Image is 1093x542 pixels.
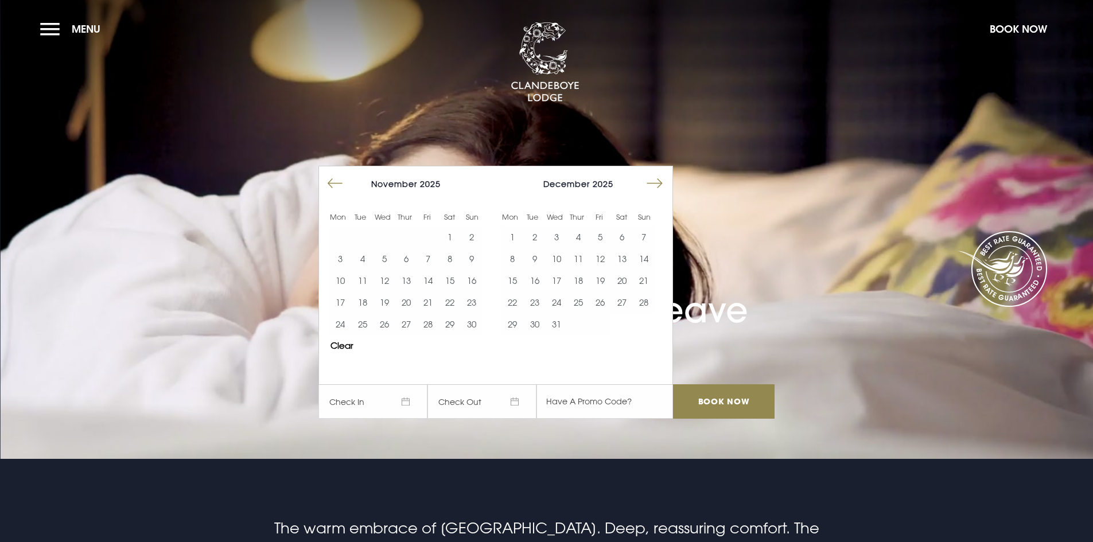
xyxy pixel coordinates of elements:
td: Choose Wednesday, November 19, 2025 as your start date. [374,291,395,313]
button: 19 [374,291,395,313]
button: 22 [501,291,523,313]
button: 3 [329,248,351,270]
td: Choose Friday, November 21, 2025 as your start date. [417,291,439,313]
td: Choose Saturday, November 29, 2025 as your start date. [439,313,461,335]
button: 7 [417,248,439,270]
td: Choose Monday, December 1, 2025 as your start date. [501,226,523,248]
td: Choose Monday, December 8, 2025 as your start date. [501,248,523,270]
button: 23 [461,291,483,313]
td: Choose Tuesday, December 30, 2025 as your start date. [523,313,545,335]
td: Choose Friday, November 14, 2025 as your start date. [417,270,439,291]
td: Choose Sunday, November 16, 2025 as your start date. [461,270,483,291]
td: Choose Tuesday, December 16, 2025 as your start date. [523,270,545,291]
td: Choose Monday, November 17, 2025 as your start date. [329,291,351,313]
button: Move forward to switch to the next month. [644,173,666,194]
td: Choose Sunday, December 14, 2025 as your start date. [633,248,655,270]
td: Choose Sunday, November 9, 2025 as your start date. [461,248,483,270]
td: Choose Saturday, November 22, 2025 as your start date. [439,291,461,313]
button: 9 [523,248,545,270]
td: Choose Thursday, December 18, 2025 as your start date. [567,270,589,291]
button: 11 [351,270,373,291]
button: 27 [395,313,417,335]
button: 19 [589,270,611,291]
button: 21 [417,291,439,313]
td: Choose Monday, December 29, 2025 as your start date. [501,313,523,335]
td: Choose Wednesday, November 26, 2025 as your start date. [374,313,395,335]
button: 4 [567,226,589,248]
button: Move backward to switch to the previous month. [324,173,346,194]
button: 21 [633,270,655,291]
span: November [371,179,417,189]
td: Choose Monday, November 10, 2025 as your start date. [329,270,351,291]
button: 29 [501,313,523,335]
td: Choose Tuesday, November 4, 2025 as your start date. [351,248,373,270]
td: Choose Sunday, December 21, 2025 as your start date. [633,270,655,291]
td: Choose Thursday, December 11, 2025 as your start date. [567,248,589,270]
span: Check Out [427,384,536,419]
button: 7 [633,226,655,248]
button: 14 [633,248,655,270]
button: 15 [501,270,523,291]
button: 11 [567,248,589,270]
td: Choose Monday, December 22, 2025 as your start date. [501,291,523,313]
span: Check In [318,384,427,419]
button: 8 [501,248,523,270]
button: 6 [611,226,633,248]
td: Choose Sunday, November 23, 2025 as your start date. [461,291,483,313]
button: 20 [611,270,633,291]
button: 9 [461,248,483,270]
button: 17 [329,291,351,313]
input: Book Now [673,384,774,419]
td: Choose Friday, November 7, 2025 as your start date. [417,248,439,270]
td: Choose Wednesday, December 17, 2025 as your start date. [546,270,567,291]
td: Choose Thursday, November 13, 2025 as your start date. [395,270,417,291]
td: Choose Tuesday, November 18, 2025 as your start date. [351,291,373,313]
button: 22 [439,291,461,313]
td: Choose Friday, December 19, 2025 as your start date. [589,270,611,291]
td: Choose Thursday, December 4, 2025 as your start date. [567,226,589,248]
button: 30 [523,313,545,335]
button: 25 [351,313,373,335]
span: December [543,179,590,189]
button: 5 [374,248,395,270]
button: 24 [546,291,567,313]
td: Choose Wednesday, November 5, 2025 as your start date. [374,248,395,270]
button: 3 [546,226,567,248]
button: 1 [501,226,523,248]
td: Choose Wednesday, December 31, 2025 as your start date. [546,313,567,335]
td: Choose Wednesday, December 24, 2025 as your start date. [546,291,567,313]
td: Choose Tuesday, December 23, 2025 as your start date. [523,291,545,313]
span: 2025 [420,179,441,189]
td: Choose Thursday, December 25, 2025 as your start date. [567,291,589,313]
button: 14 [417,270,439,291]
button: 1 [439,226,461,248]
button: 29 [439,313,461,335]
td: Choose Saturday, December 27, 2025 as your start date. [611,291,633,313]
button: 2 [523,226,545,248]
input: Have A Promo Code? [536,384,673,419]
td: Choose Wednesday, December 10, 2025 as your start date. [546,248,567,270]
button: 2 [461,226,483,248]
td: Choose Saturday, November 8, 2025 as your start date. [439,248,461,270]
button: 5 [589,226,611,248]
button: 10 [546,248,567,270]
td: Choose Monday, December 15, 2025 as your start date. [501,270,523,291]
button: 25 [567,291,589,313]
td: Choose Wednesday, November 12, 2025 as your start date. [374,270,395,291]
span: 2025 [593,179,613,189]
button: 12 [374,270,395,291]
button: Book Now [984,17,1053,41]
button: Menu [40,17,106,41]
td: Choose Tuesday, December 2, 2025 as your start date. [523,226,545,248]
button: 18 [567,270,589,291]
td: Choose Friday, December 26, 2025 as your start date. [589,291,611,313]
td: Choose Monday, November 3, 2025 as your start date. [329,248,351,270]
td: Choose Sunday, November 2, 2025 as your start date. [461,226,483,248]
button: 31 [546,313,567,335]
button: 27 [611,291,633,313]
td: Choose Sunday, December 7, 2025 as your start date. [633,226,655,248]
button: 26 [374,313,395,335]
button: 23 [523,291,545,313]
td: Choose Sunday, November 30, 2025 as your start date. [461,313,483,335]
button: 18 [351,291,373,313]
